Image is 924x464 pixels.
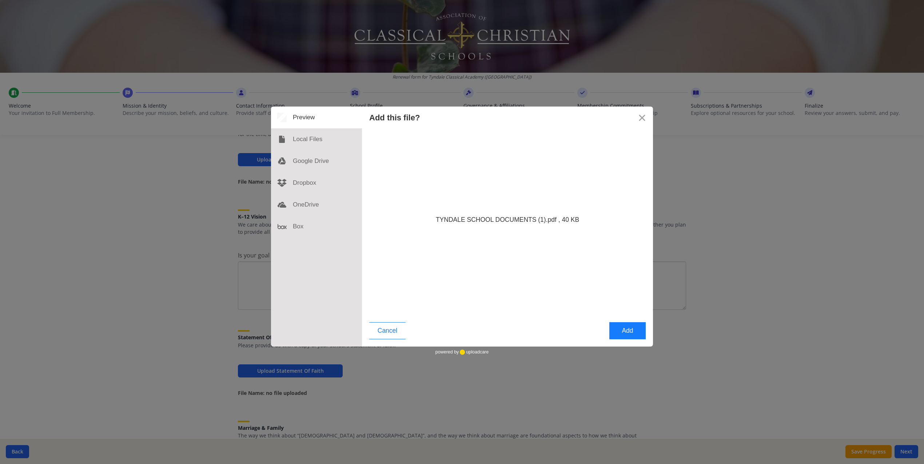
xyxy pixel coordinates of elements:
div: Preview [271,107,362,128]
div: Local Files [271,128,362,150]
div: Box [271,216,362,237]
div: OneDrive [271,194,362,216]
div: Google Drive [271,150,362,172]
button: Close [631,107,653,128]
div: Dropbox [271,172,362,194]
div: powered by [435,347,489,357]
div: TYNDALE SCHOOL DOCUMENTS (1).pdf , 40 KB [436,215,579,224]
button: Cancel [369,322,406,339]
div: Add this file? [369,113,420,122]
button: Add [609,322,646,339]
a: uploadcare [459,349,489,355]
